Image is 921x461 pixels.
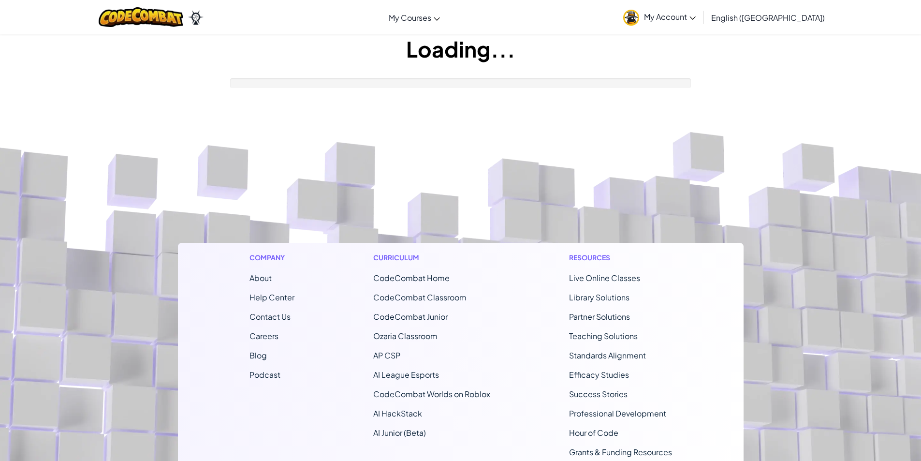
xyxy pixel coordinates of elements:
[249,370,280,380] a: Podcast
[373,389,490,399] a: CodeCombat Worlds on Roblox
[706,4,830,30] a: English ([GEOGRAPHIC_DATA])
[569,370,629,380] a: Efficacy Studies
[249,292,294,302] a: Help Center
[249,331,278,341] a: Careers
[569,350,646,360] a: Standards Alignment
[188,10,204,25] img: Ozaria
[373,408,422,418] a: AI HackStack
[569,312,630,322] a: Partner Solutions
[373,331,438,341] a: Ozaria Classroom
[249,253,294,263] h1: Company
[249,312,291,322] span: Contact Us
[373,292,467,302] a: CodeCombat Classroom
[373,350,400,360] a: AP CSP
[569,331,638,341] a: Teaching Solutions
[618,2,701,32] a: My Account
[569,408,666,418] a: Professional Development
[711,13,825,23] span: English ([GEOGRAPHIC_DATA])
[644,12,696,22] span: My Account
[373,428,426,438] a: AI Junior (Beta)
[249,273,272,283] a: About
[389,13,431,23] span: My Courses
[623,10,639,26] img: avatar
[99,7,183,27] img: CodeCombat logo
[569,273,640,283] a: Live Online Classes
[569,253,672,263] h1: Resources
[249,350,267,360] a: Blog
[373,253,490,263] h1: Curriculum
[569,447,672,457] a: Grants & Funding Resources
[384,4,445,30] a: My Courses
[569,389,628,399] a: Success Stories
[569,428,618,438] a: Hour of Code
[373,273,450,283] span: CodeCombat Home
[569,292,629,302] a: Library Solutions
[373,370,439,380] a: AI League Esports
[373,312,448,322] a: CodeCombat Junior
